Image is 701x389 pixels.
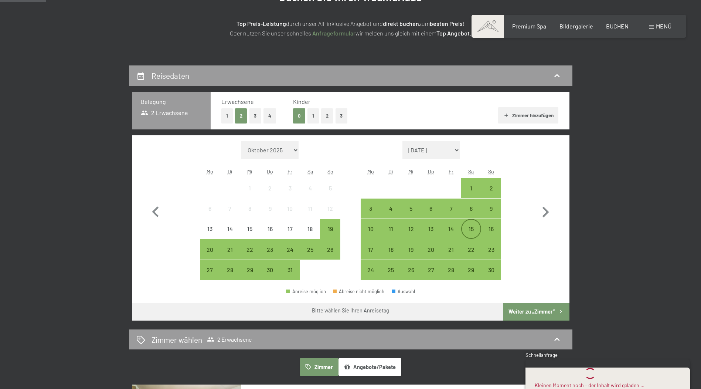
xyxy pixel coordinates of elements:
[482,247,500,265] div: 23
[481,178,501,198] div: Anreise möglich
[442,247,460,265] div: 21
[260,219,280,239] div: Thu Oct 16 2025
[401,219,421,239] div: Wed Nov 12 2025
[261,206,279,224] div: 9
[401,199,421,219] div: Wed Nov 05 2025
[525,352,558,358] span: Schnellanfrage
[383,20,419,27] strong: direkt buchen
[240,199,260,219] div: Anreise nicht möglich
[281,247,299,265] div: 24
[166,19,535,38] p: durch unser All-inklusive Angebot und zum ! Oder nutzen Sie unser schnelles wir melden uns gleich...
[482,267,500,285] div: 30
[442,206,460,224] div: 7
[421,219,441,239] div: Thu Nov 13 2025
[221,247,239,265] div: 21
[240,199,260,219] div: Wed Oct 08 2025
[382,206,400,224] div: 4
[327,168,333,175] abbr: Sonntag
[388,168,393,175] abbr: Dienstag
[402,247,420,265] div: 19
[280,239,300,259] div: Fri Oct 24 2025
[321,247,339,265] div: 26
[421,260,441,280] div: Thu Nov 27 2025
[361,260,381,280] div: Mon Nov 24 2025
[361,260,381,280] div: Anreise möglich
[221,267,239,285] div: 28
[320,178,340,198] div: Anreise nicht möglich
[320,239,340,259] div: Sun Oct 26 2025
[336,108,348,124] button: 3
[422,267,440,285] div: 27
[145,141,166,280] button: Vorheriger Monat
[401,239,421,259] div: Wed Nov 19 2025
[461,199,481,219] div: Sat Nov 08 2025
[280,199,300,219] div: Anreise nicht möglich
[361,267,380,285] div: 24
[300,239,320,259] div: Anreise möglich
[498,107,558,124] button: Zimmer hinzufügen
[481,178,501,198] div: Sun Nov 02 2025
[461,260,481,280] div: Sat Nov 29 2025
[361,239,381,259] div: Mon Nov 17 2025
[220,239,240,259] div: Anreise möglich
[481,219,501,239] div: Anreise möglich
[462,267,480,285] div: 29
[280,219,300,239] div: Anreise nicht möglich
[559,23,593,30] a: Bildergalerie
[321,206,339,224] div: 12
[300,199,320,219] div: Anreise nicht möglich
[260,178,280,198] div: Anreise nicht möglich
[141,109,188,117] span: 2 Erwachsene
[606,23,629,30] a: BUCHEN
[261,267,279,285] div: 30
[361,199,381,219] div: Anreise möglich
[247,168,252,175] abbr: Mittwoch
[301,226,319,244] div: 18
[220,199,240,219] div: Tue Oct 07 2025
[535,382,644,389] div: Kleinen Moment noch – der Inhalt wird geladen …
[361,199,381,219] div: Mon Nov 03 2025
[442,226,460,244] div: 14
[280,260,300,280] div: Fri Oct 31 2025
[408,168,414,175] abbr: Mittwoch
[482,185,500,204] div: 2
[461,178,481,198] div: Anreise möglich
[320,219,340,239] div: Sun Oct 19 2025
[381,260,401,280] div: Tue Nov 25 2025
[441,219,461,239] div: Fri Nov 14 2025
[201,267,219,285] div: 27
[482,206,500,224] div: 9
[307,168,313,175] abbr: Samstag
[200,239,220,259] div: Anreise möglich
[361,226,380,244] div: 10
[321,185,339,204] div: 5
[481,239,501,259] div: Anreise möglich
[300,239,320,259] div: Sat Oct 25 2025
[402,226,420,244] div: 12
[449,168,453,175] abbr: Freitag
[441,260,461,280] div: Anreise möglich
[240,239,260,259] div: Wed Oct 22 2025
[307,108,319,124] button: 1
[141,98,202,106] h3: Belegung
[481,219,501,239] div: Sun Nov 16 2025
[300,219,320,239] div: Anreise nicht möglich
[152,334,202,345] h2: Zimmer wählen
[281,185,299,204] div: 3
[240,260,260,280] div: Wed Oct 29 2025
[293,98,310,105] span: Kinder
[286,289,326,294] div: Anreise möglich
[361,219,381,239] div: Anreise möglich
[468,168,474,175] abbr: Samstag
[381,199,401,219] div: Anreise möglich
[421,260,441,280] div: Anreise möglich
[381,239,401,259] div: Anreise möglich
[280,178,300,198] div: Fri Oct 03 2025
[321,226,339,244] div: 19
[481,199,501,219] div: Anreise möglich
[338,358,401,375] button: Angebote/Pakete
[320,199,340,219] div: Anreise nicht möglich
[421,219,441,239] div: Anreise möglich
[221,108,233,124] button: 1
